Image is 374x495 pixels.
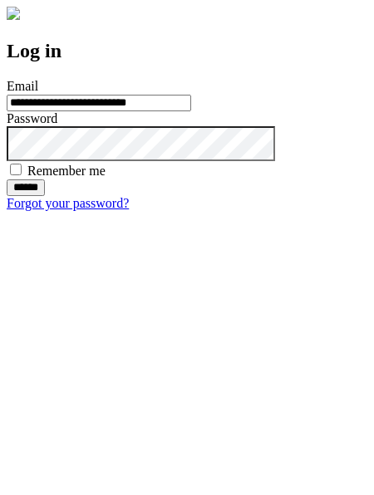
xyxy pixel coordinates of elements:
h2: Log in [7,40,367,62]
img: logo-4e3dc11c47720685a147b03b5a06dd966a58ff35d612b21f08c02c0306f2b779.png [7,7,20,20]
label: Password [7,111,57,125]
label: Email [7,79,38,93]
a: Forgot your password? [7,196,129,210]
label: Remember me [27,164,106,178]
